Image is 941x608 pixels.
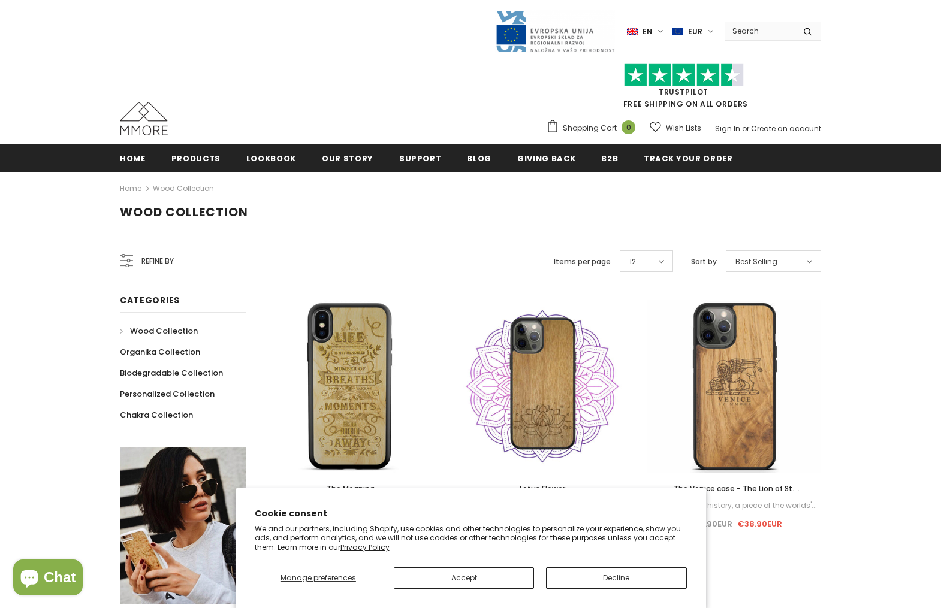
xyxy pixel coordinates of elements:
div: Own a piece of history, a piece of the worlds'... [647,499,821,512]
a: Home [120,144,146,171]
span: en [643,26,652,38]
img: Trust Pilot Stars [624,63,744,87]
span: The Meaning [327,483,375,494]
img: Javni Razpis [495,10,615,53]
a: Privacy Policy [340,542,390,552]
input: Search Site [725,22,794,40]
a: The Venice case - The Lion of St. [PERSON_NAME] with the lettering [647,482,821,495]
a: Create an account [751,123,821,134]
span: 12 [629,256,636,268]
a: Trustpilot [659,87,708,97]
span: Track your order [644,153,732,164]
span: Best Selling [735,256,777,268]
span: support [399,153,442,164]
a: Blog [467,144,491,171]
span: Organika Collection [120,346,200,358]
span: Lotus Flower [520,483,565,494]
p: We and our partners, including Shopify, use cookies and other technologies to personalize your ex... [255,524,687,552]
a: Javni Razpis [495,26,615,36]
a: Home [120,182,141,196]
span: Refine by [141,255,174,268]
span: Personalized Collection [120,388,215,400]
a: Biodegradable Collection [120,362,223,383]
span: or [742,123,749,134]
span: Manage preferences [281,573,356,583]
span: B2B [601,153,618,164]
label: Sort by [691,256,717,268]
inbox-online-store-chat: Shopify online store chat [10,559,86,598]
span: 0 [622,120,635,134]
span: FREE SHIPPING ON ALL ORDERS [546,69,821,109]
span: The Venice case - The Lion of St. [PERSON_NAME] with the lettering [671,483,800,507]
span: EUR [688,26,702,38]
span: Chakra Collection [120,409,193,421]
a: Our Story [322,144,373,171]
span: Wood Collection [120,204,248,220]
a: Sign In [715,123,740,134]
a: Products [171,144,221,171]
span: Wish Lists [666,122,701,134]
span: Giving back [517,153,575,164]
img: MMORE Cases [120,102,168,135]
a: support [399,144,442,171]
span: Shopping Cart [563,122,617,134]
span: €44.90EUR [686,518,732,530]
a: The Meaning [264,482,438,495]
a: B2B [601,144,618,171]
button: Manage preferences [254,567,382,589]
img: i-lang-1.png [627,26,638,37]
span: Biodegradable Collection [120,367,223,379]
h2: Cookie consent [255,507,687,520]
span: Wood Collection [130,325,198,337]
span: Categories [120,294,180,306]
a: Giving back [517,144,575,171]
span: Our Story [322,153,373,164]
span: Home [120,153,146,164]
span: €38.90EUR [737,518,782,530]
a: Wood Collection [120,320,198,341]
a: Lotus Flower [456,482,629,495]
span: Blog [467,153,491,164]
a: Chakra Collection [120,404,193,425]
span: Lookbook [246,153,296,164]
button: Decline [546,567,686,589]
a: Wish Lists [650,117,701,138]
button: Accept [394,567,534,589]
a: Wood Collection [153,183,214,193]
a: Personalized Collection [120,383,215,404]
span: Products [171,153,221,164]
a: Shopping Cart 0 [546,119,641,137]
a: Organika Collection [120,341,200,362]
a: Lookbook [246,144,296,171]
label: Items per page [554,256,611,268]
a: Track your order [644,144,732,171]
